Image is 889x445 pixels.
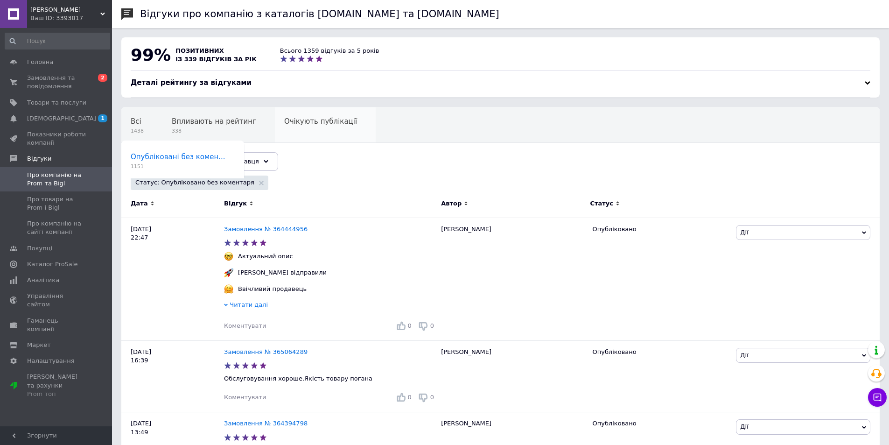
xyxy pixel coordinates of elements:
[408,322,412,329] span: 0
[590,199,613,208] span: Статус
[592,225,729,233] div: Опубліковано
[27,114,96,123] span: [DEMOGRAPHIC_DATA]
[27,276,59,284] span: Аналітика
[27,195,86,212] span: Про товари на Prom і Bigl
[131,45,171,64] span: 99%
[27,260,77,268] span: Каталог ProSale
[131,78,252,87] span: Деталі рейтингу за відгуками
[236,268,329,277] div: [PERSON_NAME] відправили
[27,341,51,349] span: Маркет
[280,47,379,55] div: Всього 1359 відгуків за 5 років
[224,348,308,355] a: Замовлення № 365064289
[131,78,870,88] div: Деталі рейтингу за відгуками
[740,423,748,430] span: Дії
[230,301,268,308] span: Читати далі
[27,317,86,333] span: Гаманець компанії
[436,218,588,341] div: [PERSON_NAME]
[740,229,748,236] span: Дії
[224,301,436,311] div: Читати далі
[224,394,266,401] span: Коментувати
[131,199,148,208] span: Дата
[224,284,233,294] img: :hugging_face:
[27,390,86,398] div: Prom топ
[27,219,86,236] span: Про компанію на сайті компанії
[27,171,86,188] span: Про компанію на Prom та Bigl
[430,322,434,329] span: 0
[30,6,100,14] span: Felix Est
[98,74,107,82] span: 2
[592,419,729,428] div: Опубліковано
[131,153,225,161] span: Опубліковані без комен...
[236,252,295,261] div: Актуальний опис
[27,130,86,147] span: Показники роботи компанії
[172,127,256,134] span: 338
[131,127,144,134] span: 1438
[441,199,462,208] span: Автор
[121,341,224,412] div: [DATE] 16:39
[430,394,434,401] span: 0
[224,226,308,233] a: Замовлення № 364444956
[135,178,254,187] span: Статус: Опубліковано без коментаря
[224,393,266,402] div: Коментувати
[224,322,266,329] span: Коментувати
[98,114,107,122] span: 1
[172,117,256,126] span: Впливають на рейтинг
[236,285,309,293] div: Ввічливий продавець
[740,352,748,359] span: Дії
[868,388,887,407] button: Чат з покупцем
[27,155,51,163] span: Відгуки
[30,14,112,22] div: Ваш ID: 3393817
[27,292,86,309] span: Управління сайтом
[27,99,86,107] span: Товари та послуги
[408,394,412,401] span: 0
[27,58,53,66] span: Головна
[27,244,52,253] span: Покупці
[131,163,225,170] span: 1151
[436,341,588,412] div: [PERSON_NAME]
[224,420,308,427] a: Замовлення № 364394798
[27,373,86,398] span: [PERSON_NAME] та рахунки
[140,8,499,20] h1: Відгуки про компанію з каталогів [DOMAIN_NAME] та [DOMAIN_NAME]
[27,357,75,365] span: Налаштування
[27,74,86,91] span: Замовлення та повідомлення
[224,199,247,208] span: Відгук
[121,143,244,178] div: Опубліковані без коментаря
[224,268,233,277] img: :rocket:
[175,47,224,54] span: позитивних
[224,374,436,383] p: Обслуговування хороше.Якість товару погана
[224,252,233,261] img: :nerd_face:
[592,348,729,356] div: Опубліковано
[175,56,257,63] span: із 339 відгуків за рік
[5,33,110,49] input: Пошук
[121,218,224,341] div: [DATE] 22:47
[131,117,141,126] span: Всі
[224,322,266,330] div: Коментувати
[284,117,357,126] span: Очікують публікації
